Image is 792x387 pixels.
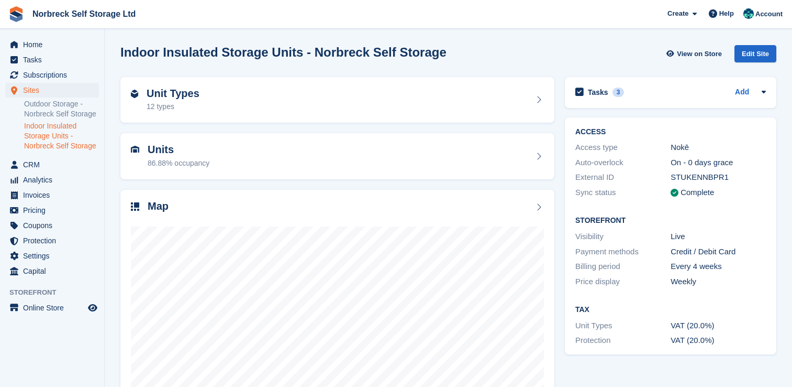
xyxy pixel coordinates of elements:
[5,300,99,315] a: menu
[671,335,766,347] div: VAT (20.0%)
[735,87,749,99] a: Add
[8,6,24,22] img: stora-icon-8386f47178a22dfd0bd8f6a31ec36ba5ce8667c1dd55bd0f319d3a0aa187defe.svg
[23,83,86,98] span: Sites
[755,9,783,19] span: Account
[23,157,86,172] span: CRM
[147,88,199,100] h2: Unit Types
[575,276,671,288] div: Price display
[23,37,86,52] span: Home
[575,306,766,314] h2: Tax
[588,88,608,97] h2: Tasks
[575,335,671,347] div: Protection
[575,231,671,243] div: Visibility
[671,320,766,332] div: VAT (20.0%)
[671,157,766,169] div: On - 0 days grace
[665,45,726,62] a: View on Store
[5,264,99,278] a: menu
[612,88,624,97] div: 3
[23,68,86,82] span: Subscriptions
[147,101,199,112] div: 12 types
[131,146,139,153] img: unit-icn-7be61d7bf1b0ce9d3e12c5938cc71ed9869f7b940bace4675aadf7bd6d80202e.svg
[575,128,766,136] h2: ACCESS
[23,203,86,218] span: Pricing
[575,142,671,154] div: Access type
[575,187,671,199] div: Sync status
[575,261,671,273] div: Billing period
[24,121,99,151] a: Indoor Insulated Storage Units - Norbreck Self Storage
[671,246,766,258] div: Credit / Debit Card
[5,233,99,248] a: menu
[5,218,99,233] a: menu
[5,52,99,67] a: menu
[5,83,99,98] a: menu
[677,49,722,59] span: View on Store
[131,90,138,98] img: unit-type-icn-2b2737a686de81e16bb02015468b77c625bbabd49415b5ef34ead5e3b44a266d.svg
[23,173,86,187] span: Analytics
[23,188,86,202] span: Invoices
[5,37,99,52] a: menu
[5,203,99,218] a: menu
[671,261,766,273] div: Every 4 weeks
[148,158,209,169] div: 86.88% occupancy
[9,287,104,298] span: Storefront
[575,246,671,258] div: Payment methods
[575,217,766,225] h2: Storefront
[120,133,554,179] a: Units 86.88% occupancy
[5,68,99,82] a: menu
[671,231,766,243] div: Live
[671,171,766,184] div: STUKENNBPR1
[120,77,554,123] a: Unit Types 12 types
[575,320,671,332] div: Unit Types
[671,142,766,154] div: Nokē
[86,302,99,314] a: Preview store
[23,300,86,315] span: Online Store
[734,45,776,67] a: Edit Site
[5,188,99,202] a: menu
[575,171,671,184] div: External ID
[23,233,86,248] span: Protection
[5,157,99,172] a: menu
[28,5,140,23] a: Norbreck Self Storage Ltd
[5,173,99,187] a: menu
[681,187,714,199] div: Complete
[23,264,86,278] span: Capital
[23,249,86,263] span: Settings
[667,8,688,19] span: Create
[148,144,209,156] h2: Units
[23,218,86,233] span: Coupons
[671,276,766,288] div: Weekly
[131,202,139,211] img: map-icn-33ee37083ee616e46c38cad1a60f524a97daa1e2b2c8c0bc3eb3415660979fc1.svg
[23,52,86,67] span: Tasks
[743,8,754,19] img: Sally King
[24,99,99,119] a: Outdoor Storage - Norbreck Self Storage
[575,157,671,169] div: Auto-overlock
[120,45,447,59] h2: Indoor Insulated Storage Units - Norbreck Self Storage
[148,200,169,212] h2: Map
[719,8,734,19] span: Help
[734,45,776,62] div: Edit Site
[5,249,99,263] a: menu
